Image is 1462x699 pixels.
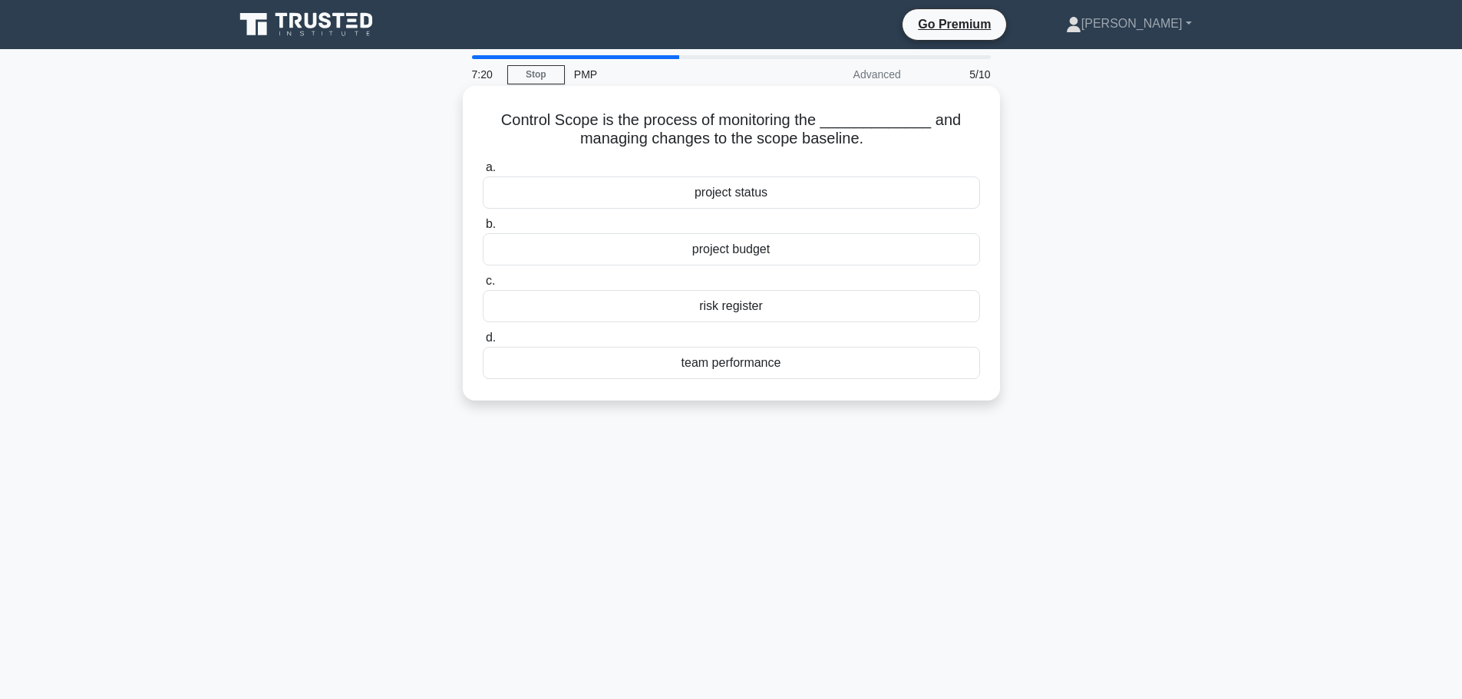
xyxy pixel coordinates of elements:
[507,65,565,84] a: Stop
[486,274,495,287] span: c.
[909,15,1000,34] a: Go Premium
[565,59,776,90] div: PMP
[1029,8,1229,39] a: [PERSON_NAME]
[910,59,1000,90] div: 5/10
[483,347,980,379] div: team performance
[481,110,982,149] h5: Control Scope is the process of monitoring the _____________ and managing changes to the scope ba...
[463,59,507,90] div: 7:20
[483,290,980,322] div: risk register
[483,176,980,209] div: project status
[776,59,910,90] div: Advanced
[486,331,496,344] span: d.
[486,217,496,230] span: b.
[483,233,980,265] div: project budget
[486,160,496,173] span: a.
